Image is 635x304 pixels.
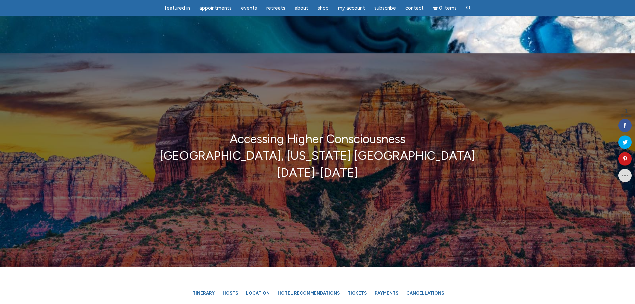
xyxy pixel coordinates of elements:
[266,5,285,11] span: Retreats
[334,2,369,15] a: My Account
[344,287,370,299] a: Tickets
[291,2,312,15] a: About
[401,2,428,15] a: Contact
[621,108,632,114] span: 1
[237,2,261,15] a: Events
[160,2,194,15] a: featured in
[188,287,218,299] a: Itinerary
[243,287,273,299] a: Location
[195,2,236,15] a: Appointments
[429,1,461,15] a: Cart0 items
[241,5,257,11] span: Events
[219,287,241,299] a: Hosts
[164,5,190,11] span: featured in
[338,5,365,11] span: My Account
[318,5,329,11] span: Shop
[439,6,457,11] span: 0 items
[314,2,333,15] a: Shop
[371,287,402,299] a: Payments
[295,5,308,11] span: About
[621,114,632,117] span: Shares
[433,5,439,11] i: Cart
[274,287,343,299] a: Hotel Recommendations
[403,287,447,299] a: Cancellations
[405,5,424,11] span: Contact
[199,5,232,11] span: Appointments
[374,5,396,11] span: Subscribe
[32,131,603,181] p: Accessing Higher Consciousness [GEOGRAPHIC_DATA], [US_STATE] [GEOGRAPHIC_DATA] [DATE]-[DATE]
[262,2,289,15] a: Retreats
[370,2,400,15] a: Subscribe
